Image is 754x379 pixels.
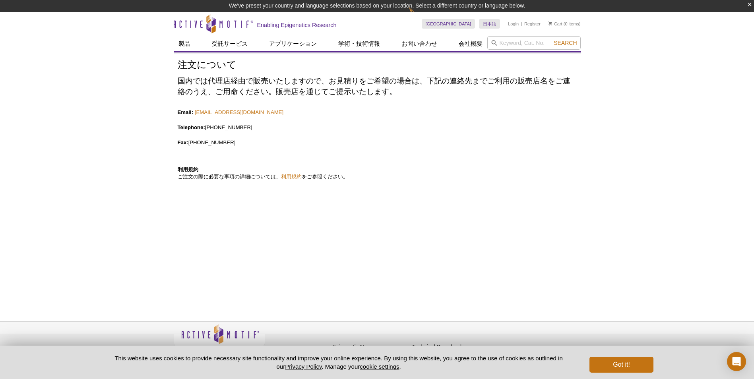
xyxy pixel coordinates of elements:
h2: Enabling Epigenetics Research [257,21,337,29]
button: Got it! [589,357,653,373]
button: cookie settings [360,363,399,370]
li: | [521,19,522,29]
img: Your Cart [549,21,552,25]
strong: Fax: [178,139,188,145]
h2: 国内では代理店経由で販売いたしますので、お見積りをご希望の場合は、下記の連絡先までご利用の販売店名をご連絡のうえ、ご用命ください。販売店を通じてご提示いたします。 [178,75,577,97]
a: 製品 [174,36,195,51]
a: 学術・技術情報 [333,36,385,51]
p: [PHONE_NUMBER] [178,139,577,146]
a: Cart [549,21,562,27]
strong: Telephone: [178,124,205,130]
span: Search [554,40,577,46]
h1: 注文について [178,60,577,71]
a: Privacy Policy [269,342,300,354]
div: Open Intercom Messenger [727,352,746,371]
font: We've preset your country and language selections based on your location. Select a different coun... [229,2,525,9]
a: Login [508,21,519,27]
strong: 利用規約 [178,166,198,172]
a: 日本語 [479,19,500,29]
a: Privacy Policy [285,363,322,370]
a: 会社概要 [454,36,487,51]
font: . [399,363,401,370]
input: Keyword, Cat. No. [487,36,581,50]
p: [PHONE_NUMBER] [178,124,577,131]
table: Click to Verify - This site chose Symantec SSL for secure e-commerce and confidential communicati... [492,336,551,353]
font: This website uses cookies to provide necessary site functionality and improve your online experie... [114,355,562,370]
strong: Email: [178,109,194,115]
font: Cart [554,21,562,26]
a: 受託サービス [207,36,252,51]
a: [GEOGRAPHIC_DATA] [422,19,475,29]
h4: Epigenetic News [333,344,408,350]
font: (0 items) [564,21,581,26]
h4: Technical Downloads [412,344,488,350]
a: お問い合わせ [397,36,442,51]
a: Register [524,21,541,27]
p: ご注文の際に必要な事項の詳細については、 をご参照ください。 [178,166,577,180]
img: Active Motif, [174,322,265,354]
a: アプリケーション [264,36,322,51]
a: 利用規約 [281,174,302,180]
img: Change Here [409,6,430,25]
a: [EMAIL_ADDRESS][DOMAIN_NAME] [195,109,284,115]
button: Search [551,39,579,46]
